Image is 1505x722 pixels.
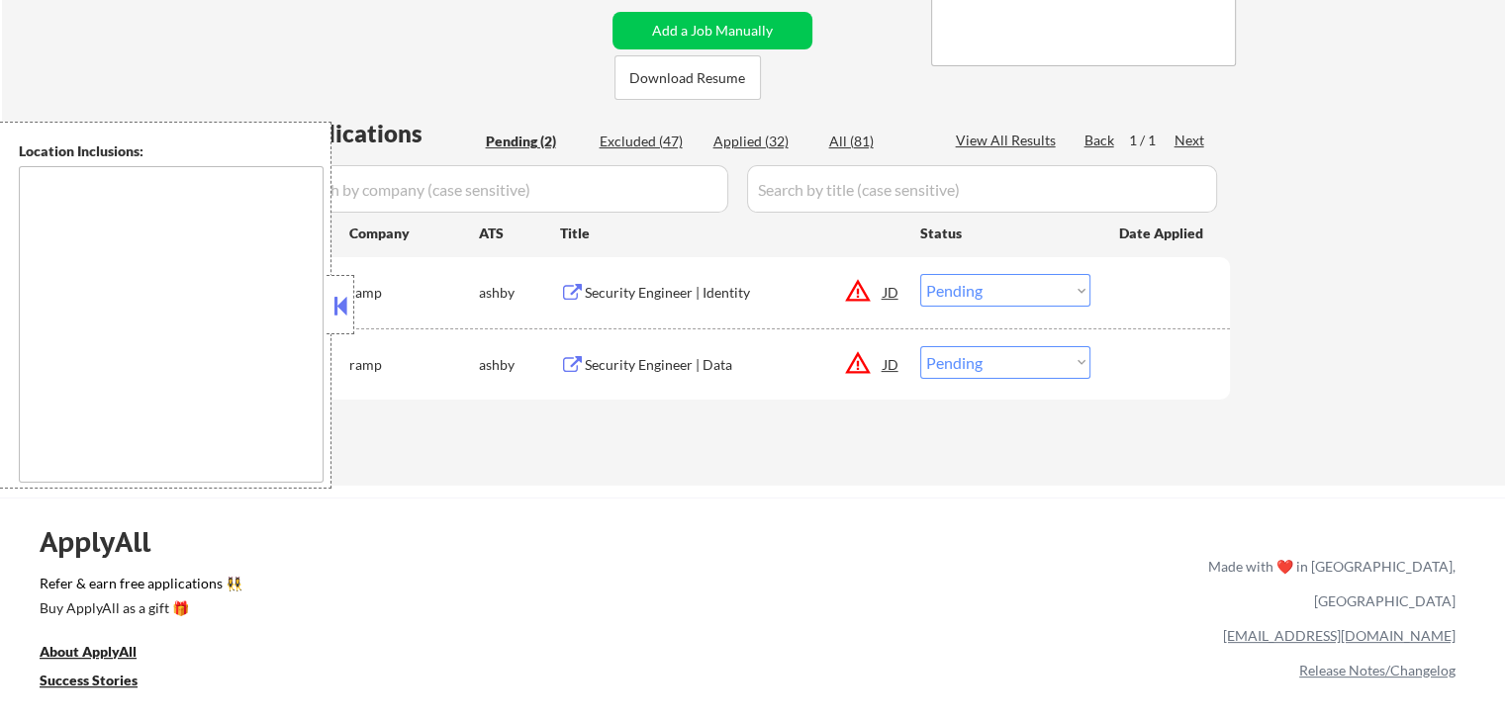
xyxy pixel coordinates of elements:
[349,355,479,375] div: ramp
[844,349,872,377] button: warning_amber
[40,643,137,660] u: About ApplyAll
[1223,627,1456,644] a: [EMAIL_ADDRESS][DOMAIN_NAME]
[600,132,699,151] div: Excluded (47)
[40,641,164,666] a: About ApplyAll
[747,165,1217,213] input: Search by title (case sensitive)
[1175,131,1206,150] div: Next
[614,55,761,100] button: Download Resume
[479,355,560,375] div: ashby
[882,274,901,310] div: JD
[283,165,728,213] input: Search by company (case sensitive)
[585,283,884,303] div: Security Engineer | Identity
[956,131,1062,150] div: View All Results
[479,224,560,243] div: ATS
[882,346,901,382] div: JD
[829,132,928,151] div: All (81)
[40,670,164,694] a: Success Stories
[40,597,237,622] a: Buy ApplyAll as a gift 🎁
[19,141,324,161] div: Location Inclusions:
[1200,549,1456,618] div: Made with ❤️ in [GEOGRAPHIC_DATA], [GEOGRAPHIC_DATA]
[1299,662,1456,678] a: Release Notes/Changelog
[612,12,812,49] button: Add a Job Manually
[349,224,479,243] div: Company
[1129,131,1175,150] div: 1 / 1
[486,132,585,151] div: Pending (2)
[40,577,795,597] a: Refer & earn free applications 👯‍♀️
[713,132,812,151] div: Applied (32)
[40,672,138,688] u: Success Stories
[1084,131,1116,150] div: Back
[40,525,173,559] div: ApplyAll
[1119,224,1206,243] div: Date Applied
[479,283,560,303] div: ashby
[585,355,884,375] div: Security Engineer | Data
[844,277,872,305] button: warning_amber
[283,122,479,145] div: Applications
[40,601,237,615] div: Buy ApplyAll as a gift 🎁
[349,283,479,303] div: ramp
[920,215,1090,250] div: Status
[560,224,901,243] div: Title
